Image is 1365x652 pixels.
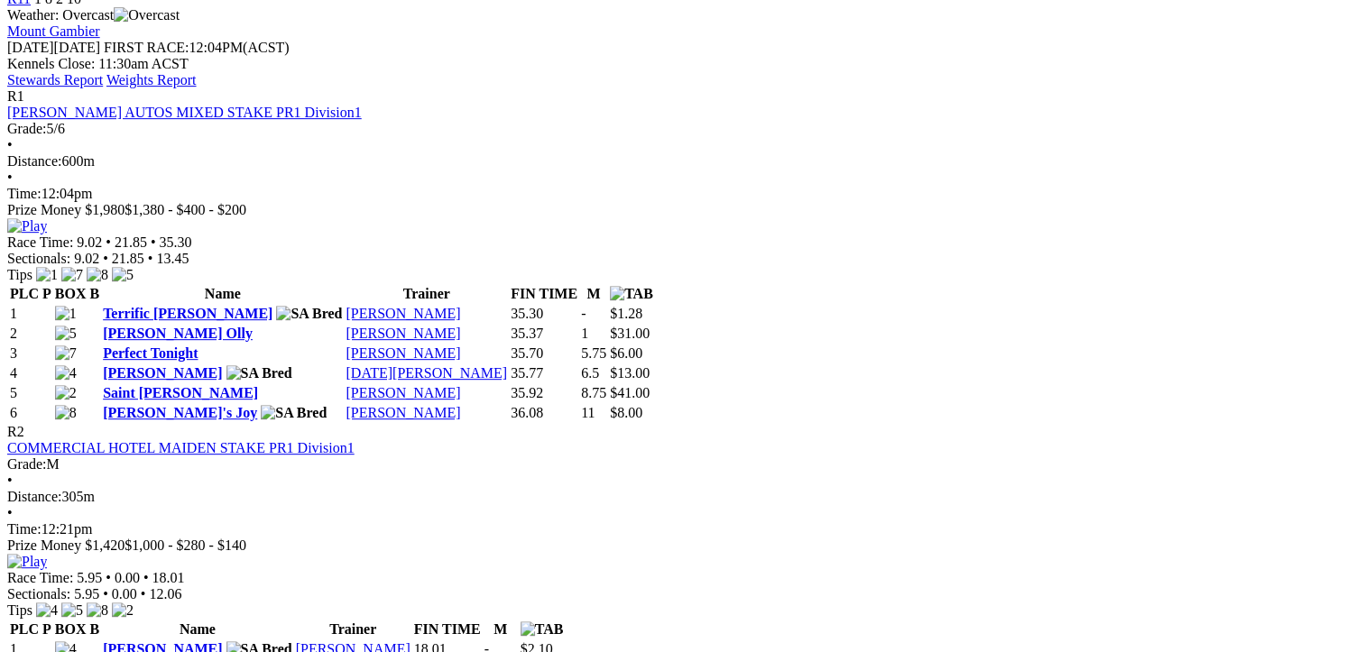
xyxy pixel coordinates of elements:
text: 8.75 [581,385,606,400]
span: FIRST RACE: [104,40,189,55]
td: 6 [9,404,52,422]
img: SA Bred [261,405,327,421]
span: • [143,570,149,585]
span: 0.00 [115,570,140,585]
text: - [581,306,586,321]
img: 8 [87,602,108,619]
td: 5 [9,384,52,402]
span: 21.85 [115,234,147,250]
td: 35.37 [510,325,578,343]
a: [DATE][PERSON_NAME] [346,365,507,381]
text: 6.5 [581,365,599,381]
a: [PERSON_NAME] AUTOS MIXED STAKE PR1 Division1 [7,105,362,120]
span: B [89,286,99,301]
span: Time: [7,186,42,201]
td: 1 [9,305,52,323]
span: 5.95 [74,586,99,601]
span: Time: [7,521,42,537]
img: 4 [55,365,77,381]
img: TAB [521,621,564,638]
img: Overcast [114,7,180,23]
text: 1 [581,326,588,341]
span: 13.45 [156,251,189,266]
span: PLC [10,621,39,637]
span: $8.00 [610,405,642,420]
img: 7 [61,267,83,283]
img: 1 [36,267,58,283]
th: M [580,285,607,303]
td: 35.92 [510,384,578,402]
span: 9.02 [74,251,99,266]
text: 5.75 [581,345,606,361]
span: $13.00 [610,365,650,381]
span: • [141,586,146,601]
td: 4 [9,364,52,382]
td: 3 [9,344,52,363]
span: B [89,621,99,637]
span: Distance: [7,489,61,504]
img: Play [7,218,47,234]
span: 35.30 [160,234,192,250]
a: [PERSON_NAME] [346,326,460,341]
span: Distance: [7,153,61,169]
span: Weather: Overcast [7,7,180,23]
a: [PERSON_NAME] Olly [103,326,253,341]
th: Name [102,620,293,638]
span: $1,380 - $400 - $200 [125,202,246,217]
img: 8 [87,267,108,283]
span: $41.00 [610,385,650,400]
div: 12:04pm [7,186,1358,202]
span: Grade: [7,121,47,136]
span: Tips [7,602,32,618]
span: Grade: [7,456,47,472]
a: [PERSON_NAME] [346,405,460,420]
span: Race Time: [7,570,73,585]
img: 2 [55,385,77,401]
span: BOX [55,621,87,637]
img: 2 [112,602,134,619]
span: • [148,251,153,266]
img: 5 [55,326,77,342]
div: 5/6 [7,121,1358,137]
div: Kennels Close: 11:30am ACST [7,56,1358,72]
td: 2 [9,325,52,343]
a: COMMERCIAL HOTEL MAIDEN STAKE PR1 Division1 [7,440,355,455]
span: [DATE] [7,40,54,55]
span: Sectionals: [7,251,70,266]
th: Name [102,285,343,303]
span: $6.00 [610,345,642,361]
span: 9.02 [77,234,102,250]
a: [PERSON_NAME] [346,385,460,400]
span: $1,000 - $280 - $140 [125,537,246,553]
span: • [151,234,156,250]
a: [PERSON_NAME]'s Joy [103,405,257,420]
div: 600m [7,153,1358,170]
span: P [42,621,51,637]
div: Prize Money $1,420 [7,537,1358,554]
a: [PERSON_NAME] [346,345,460,361]
th: FIN TIME [413,620,482,638]
span: Tips [7,267,32,282]
span: Sectionals: [7,586,70,601]
th: M [484,620,518,638]
a: Saint [PERSON_NAME] [103,385,258,400]
img: 1 [55,306,77,322]
td: 35.70 [510,344,578,363]
text: 11 [581,405,595,420]
span: • [7,505,13,520]
a: [PERSON_NAME] [346,306,460,321]
img: 8 [55,405,77,421]
span: 12.06 [149,586,181,601]
a: Stewards Report [7,72,103,87]
span: • [7,170,13,185]
img: 5 [112,267,134,283]
span: • [7,473,13,488]
div: M [7,456,1358,473]
span: 21.85 [112,251,144,266]
a: Mount Gambier [7,23,100,39]
th: FIN TIME [510,285,578,303]
span: • [106,234,111,250]
img: SA Bred [276,306,342,322]
a: Terrific [PERSON_NAME] [103,306,272,321]
img: 5 [61,602,83,619]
